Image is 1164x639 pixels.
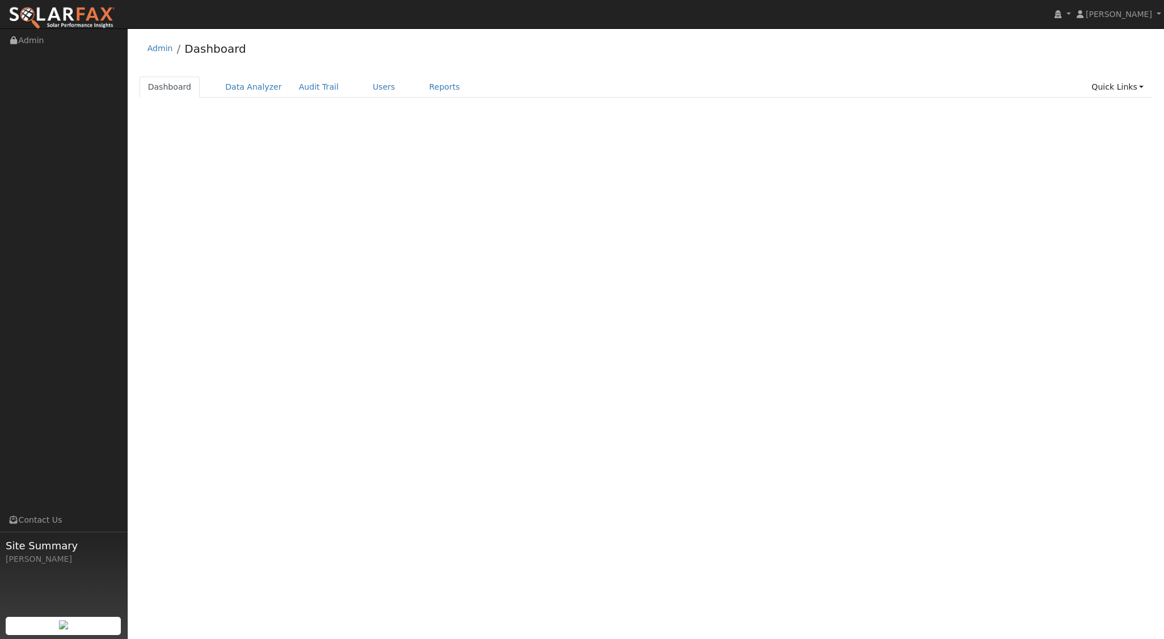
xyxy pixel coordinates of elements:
[421,77,469,98] a: Reports
[9,6,115,30] img: SolarFax
[140,77,200,98] a: Dashboard
[6,553,121,565] div: [PERSON_NAME]
[217,77,290,98] a: Data Analyzer
[147,44,173,53] a: Admin
[184,42,246,56] a: Dashboard
[6,538,121,553] span: Site Summary
[1083,77,1152,98] a: Quick Links
[290,77,347,98] a: Audit Trail
[1086,10,1152,19] span: [PERSON_NAME]
[59,620,68,629] img: retrieve
[364,77,404,98] a: Users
